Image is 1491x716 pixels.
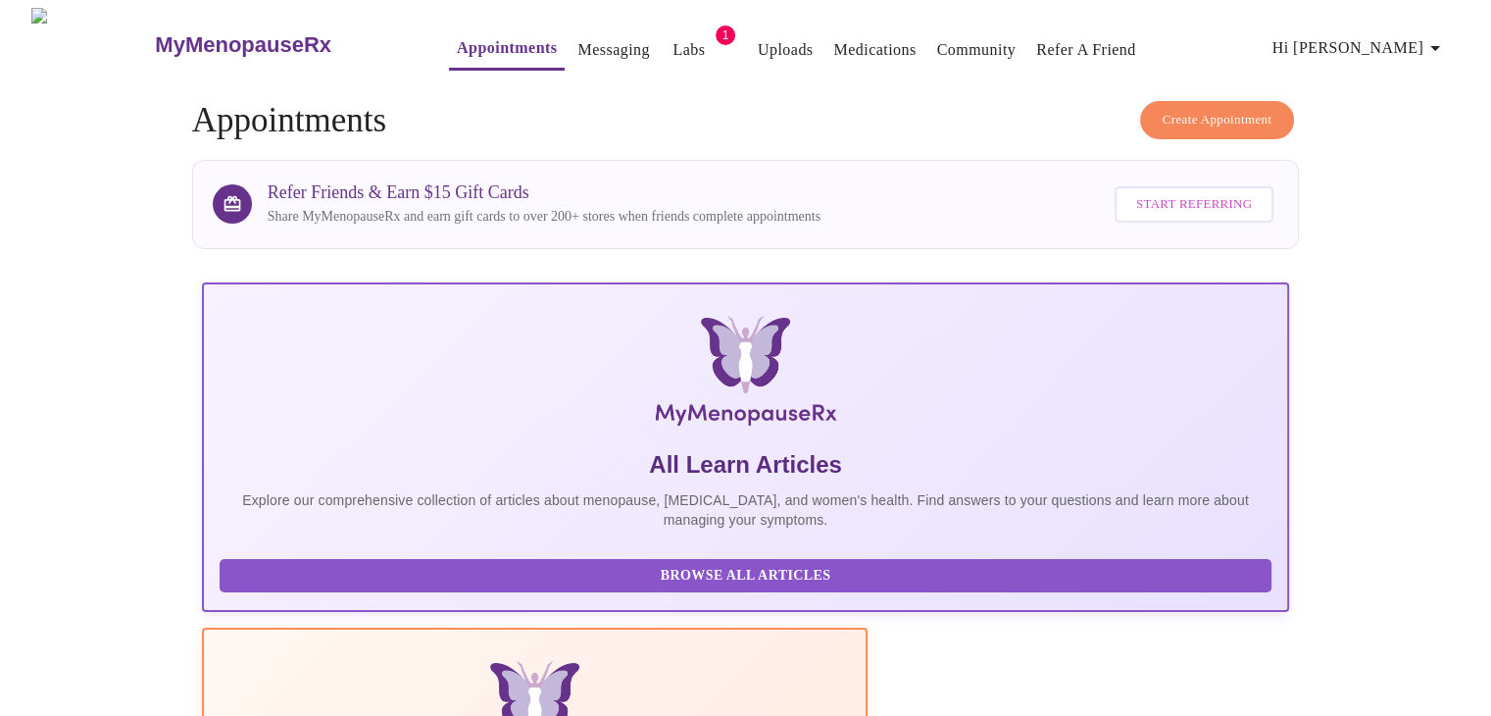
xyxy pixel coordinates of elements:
span: Hi [PERSON_NAME] [1272,34,1447,62]
button: Community [929,30,1024,70]
span: Browse All Articles [239,564,1253,588]
a: Labs [672,36,705,64]
button: Hi [PERSON_NAME] [1265,28,1455,68]
p: Share MyMenopauseRx and earn gift cards to over 200+ stores when friends complete appointments [268,207,820,227]
h5: All Learn Articles [220,449,1272,481]
a: Medications [833,36,916,64]
a: Appointments [457,34,557,62]
button: Refer a Friend [1028,30,1144,70]
button: Medications [825,30,923,70]
img: MyMenopauseRx Logo [382,316,1108,434]
span: Start Referring [1136,193,1252,216]
a: Start Referring [1110,177,1278,232]
a: Refer a Friend [1036,36,1136,64]
button: Uploads [750,30,821,70]
a: MyMenopauseRx [153,11,410,79]
a: Messaging [577,36,649,64]
a: Uploads [758,36,814,64]
button: Appointments [449,28,565,71]
span: 1 [716,26,735,45]
h3: Refer Friends & Earn $15 Gift Cards [268,182,820,203]
h4: Appointments [192,101,1300,140]
h3: MyMenopauseRx [155,32,331,58]
p: Explore our comprehensive collection of articles about menopause, [MEDICAL_DATA], and women's hea... [220,490,1272,530]
button: Create Appointment [1140,101,1295,139]
img: MyMenopauseRx Logo [31,8,153,81]
button: Browse All Articles [220,559,1272,593]
button: Messaging [570,30,657,70]
a: Community [937,36,1017,64]
button: Start Referring [1115,186,1273,223]
a: Browse All Articles [220,566,1277,583]
span: Create Appointment [1163,109,1272,131]
button: Labs [658,30,721,70]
